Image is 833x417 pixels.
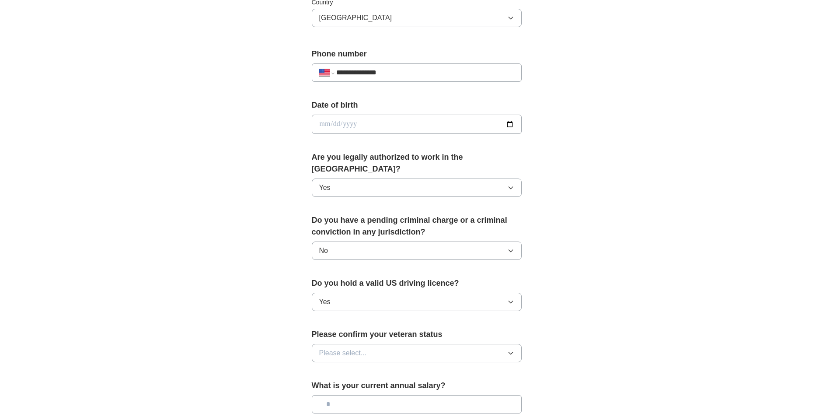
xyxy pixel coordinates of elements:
span: Please select... [319,348,367,358]
span: [GEOGRAPHIC_DATA] [319,13,392,23]
label: Do you hold a valid US driving licence? [312,277,522,289]
span: No [319,245,328,256]
span: Yes [319,297,331,307]
button: Yes [312,293,522,311]
button: No [312,242,522,260]
label: Phone number [312,48,522,60]
button: Please select... [312,344,522,362]
label: Date of birth [312,99,522,111]
label: Please confirm your veteran status [312,329,522,340]
label: Do you have a pending criminal charge or a criminal conviction in any jurisdiction? [312,214,522,238]
button: Yes [312,179,522,197]
label: What is your current annual salary? [312,380,522,392]
span: Yes [319,182,331,193]
label: Are you legally authorized to work in the [GEOGRAPHIC_DATA]? [312,151,522,175]
button: [GEOGRAPHIC_DATA] [312,9,522,27]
